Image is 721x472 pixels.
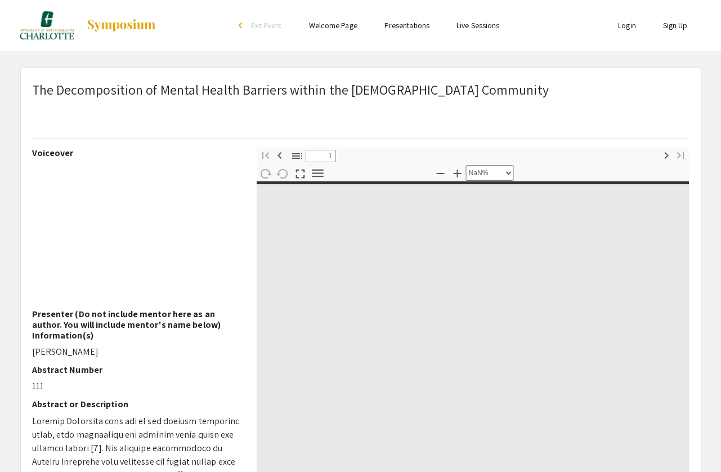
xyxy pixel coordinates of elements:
[384,20,429,30] a: Presentations
[671,146,690,163] button: Last page
[20,11,157,39] a: Summer Research Symposium 2024
[308,165,328,181] button: Tools
[309,20,357,30] a: Welcome Page
[251,20,282,30] span: Exit Event
[32,309,240,341] h2: Presenter (Do not include mentor here as an author. You will include mentor's name below) Informa...
[270,146,289,163] button: Previous Page
[431,164,450,181] button: Zoom Out
[86,19,156,32] img: Symposium by ForagerOne
[256,146,275,163] button: First page
[256,165,275,181] button: Rotate Clockwise
[239,22,245,29] div: arrow_back_ios
[618,20,636,30] a: Login
[456,20,499,30] a: Live Sessions
[32,345,240,359] p: [PERSON_NAME]
[306,150,336,162] input: Page
[32,163,240,309] iframe: YouTube video player
[32,148,240,158] h2: Voiceover
[8,421,48,464] iframe: Chat
[32,399,240,409] h2: Abstract or Description
[20,11,75,39] img: Summer Research Symposium 2024
[274,165,293,181] button: Rotate Counterclockwise
[32,364,240,375] h2: Abstract Number
[663,20,688,30] a: Sign Up
[657,146,676,163] button: Next Page
[32,81,549,99] span: The Decomposition of Mental Health Barriers within the [DEMOGRAPHIC_DATA] Community
[288,148,307,164] button: Toggle Sidebar
[448,164,467,181] button: Zoom In
[32,380,240,393] p: 111
[291,164,310,181] button: Switch to Presentation Mode
[466,165,514,181] select: Zoom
